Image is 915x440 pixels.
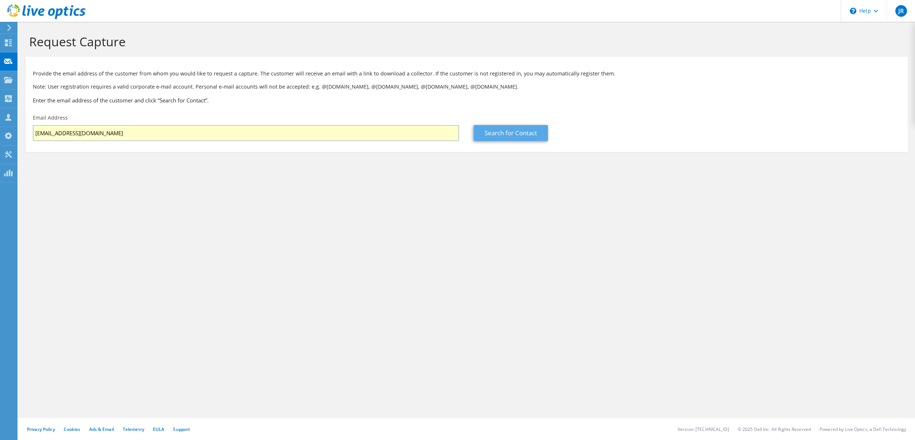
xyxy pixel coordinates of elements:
[89,426,114,432] a: Ads & Email
[64,426,80,432] a: Cookies
[474,125,548,141] a: Search for Contact
[33,114,68,121] label: Email Address
[173,426,190,432] a: Support
[738,426,811,432] li: © 2025 Dell Inc. All Rights Reserved
[27,426,55,432] a: Privacy Policy
[678,426,729,432] li: Version: [TECHNICAL_ID]
[153,426,164,432] a: EULA
[123,426,144,432] a: Telemetry
[33,96,900,104] h3: Enter the email address of the customer and click “Search for Contact”.
[820,426,906,432] li: Powered by Live Optics, a Dell Technology
[29,34,900,49] h1: Request Capture
[895,5,907,17] span: JR
[850,8,856,14] svg: \n
[33,70,900,78] p: Provide the email address of the customer from whom you would like to request a capture. The cust...
[33,83,900,91] p: Note: User registration requires a valid corporate e-mail account. Personal e-mail accounts will ...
